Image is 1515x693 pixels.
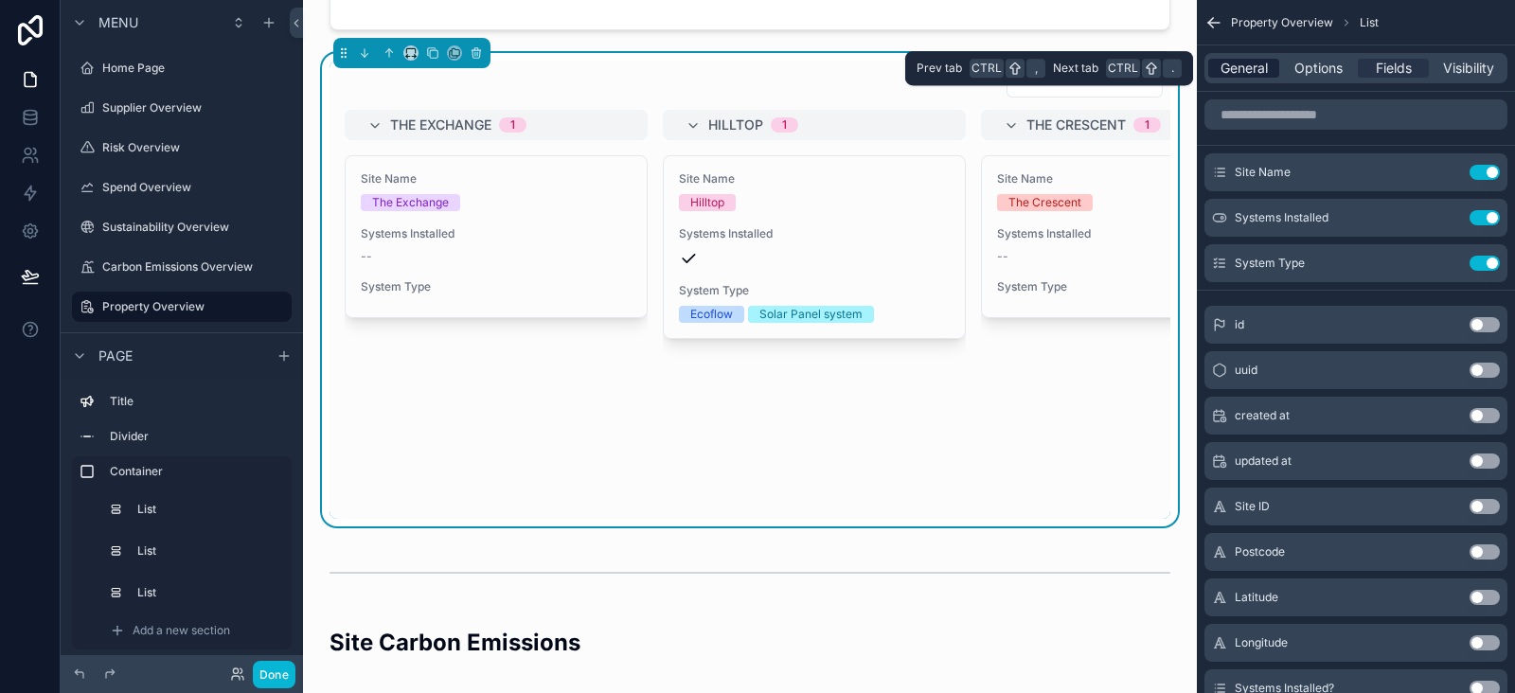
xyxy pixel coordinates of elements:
[1235,317,1244,332] span: id
[137,585,280,600] label: List
[1235,499,1270,514] span: Site ID
[102,259,288,275] label: Carbon Emissions Overview
[361,279,632,294] span: System Type
[102,299,280,314] label: Property Overview
[102,220,288,235] label: Sustainability Overview
[1028,61,1043,76] span: ,
[1235,408,1290,423] span: created at
[61,378,303,655] div: scrollable content
[110,394,284,409] label: Title
[1376,59,1412,78] span: Fields
[1235,210,1328,225] span: Systems Installed
[72,331,292,362] a: ESG Risk Mapping
[679,171,950,187] span: Site Name
[759,306,863,323] div: Solar Panel system
[137,543,280,559] label: List
[679,226,950,241] span: Systems Installed
[1360,15,1379,30] span: List
[361,249,372,264] span: --
[510,117,515,133] div: 1
[372,194,449,211] div: The Exchange
[1235,453,1292,469] span: updated at
[1294,59,1343,78] span: Options
[1235,635,1288,650] span: Longitude
[917,61,962,76] span: Prev tab
[1235,363,1257,378] span: uuid
[102,180,288,195] label: Spend Overview
[997,279,1268,294] span: System Type
[72,252,292,282] a: Carbon Emissions Overview
[137,502,280,517] label: List
[997,249,1008,264] span: --
[970,59,1004,78] span: Ctrl
[1235,165,1291,180] span: Site Name
[1231,15,1333,30] span: Property Overview
[690,306,733,323] div: Ecoflow
[133,623,230,638] span: Add a new section
[782,117,787,133] div: 1
[1165,61,1180,76] span: .
[390,115,491,134] span: The Exchange
[1443,59,1494,78] span: Visibility
[98,13,138,32] span: Menu
[72,212,292,242] a: Sustainability Overview
[1235,590,1278,605] span: Latitude
[361,226,632,241] span: Systems Installed
[110,464,284,479] label: Container
[253,661,295,688] button: Done
[997,171,1268,187] span: Site Name
[98,346,133,365] span: Page
[72,292,292,322] a: Property Overview
[1235,544,1285,560] span: Postcode
[1221,59,1268,78] span: General
[102,100,288,115] label: Supplier Overview
[997,226,1268,241] span: Systems Installed
[1106,59,1140,78] span: Ctrl
[708,115,763,134] span: Hilltop
[110,429,284,444] label: Divider
[1145,117,1150,133] div: 1
[102,140,288,155] label: Risk Overview
[72,53,292,83] a: Home Page
[72,93,292,123] a: Supplier Overview
[72,133,292,163] a: Risk Overview
[102,61,288,76] label: Home Page
[1008,194,1081,211] div: The Crescent
[361,171,632,187] span: Site Name
[72,172,292,203] a: Spend Overview
[1026,115,1126,134] span: The Crescent
[679,283,950,298] span: System Type
[690,194,724,211] div: Hilltop
[1053,61,1098,76] span: Next tab
[1235,256,1305,271] span: System Type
